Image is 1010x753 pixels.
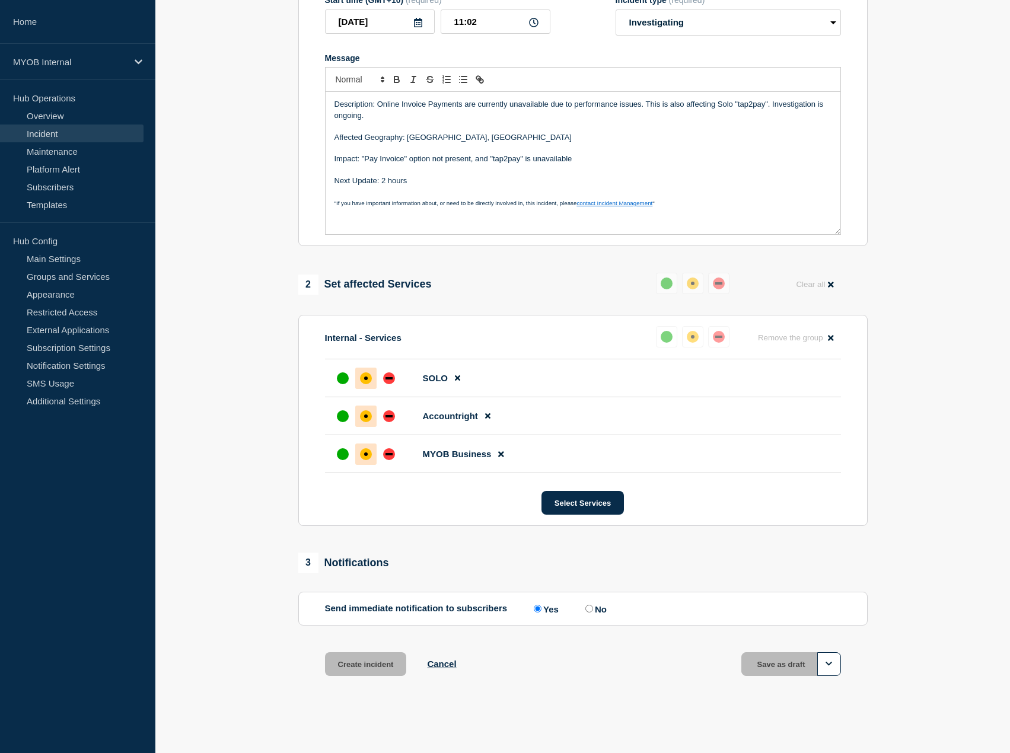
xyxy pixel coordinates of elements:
input: No [585,605,593,612]
div: up [661,331,673,343]
button: Select Services [541,491,624,515]
span: 2 [298,275,318,295]
div: affected [687,277,699,289]
div: down [713,331,725,343]
div: affected [360,410,372,422]
div: up [337,410,349,422]
button: Toggle link [471,72,488,87]
div: up [337,372,349,384]
button: Clear all [789,273,840,296]
div: Message [325,53,841,63]
button: Toggle strikethrough text [422,72,438,87]
input: YYYY-MM-DD [325,9,435,34]
input: HH:MM [441,9,550,34]
button: Options [817,652,841,676]
p: Impact: "Pay Invoice" option not present, and "tap2pay" is unavailable [334,154,831,164]
div: down [383,448,395,460]
button: affected [682,326,703,347]
div: Set affected Services [298,275,432,295]
button: up [656,326,677,347]
button: Toggle bold text [388,72,405,87]
p: Send immediate notification to subscribers [325,603,508,614]
span: " [652,200,654,206]
span: MYOB Business [423,449,492,459]
button: Cancel [427,659,456,669]
div: down [383,410,395,422]
div: affected [360,372,372,384]
button: Toggle ordered list [438,72,455,87]
button: affected [682,273,703,294]
span: Accountright [423,411,478,421]
label: Yes [531,603,559,614]
span: SOLO [423,373,448,383]
button: Remove the group [751,326,841,349]
button: down [708,326,729,347]
p: Internal - Services [325,333,402,343]
span: "If you have important information about, or need to be directly involved in, this incident, please [334,200,577,206]
span: 3 [298,553,318,573]
a: contact Incident Management [576,200,652,206]
p: Affected Geography: [GEOGRAPHIC_DATA], [GEOGRAPHIC_DATA] [334,132,831,143]
select: Incident type [616,9,841,36]
button: Toggle bulleted list [455,72,471,87]
div: Message [326,92,840,234]
div: down [713,277,725,289]
p: MYOB Internal [13,57,127,67]
button: Toggle italic text [405,72,422,87]
div: Notifications [298,553,389,573]
div: Send immediate notification to subscribers [325,603,841,614]
span: Font size [330,72,388,87]
p: Description: Online Invoice Payments are currently unavailable due to performance issues. This is... [334,99,831,121]
button: down [708,273,729,294]
div: affected [360,448,372,460]
label: No [582,603,607,614]
div: down [383,372,395,384]
span: Remove the group [758,333,823,342]
button: Create incident [325,652,407,676]
input: Yes [534,605,541,612]
button: Save as draft [741,652,841,676]
button: up [656,273,677,294]
div: affected [687,331,699,343]
div: up [337,448,349,460]
div: up [661,277,673,289]
p: Next Update: 2 hours [334,176,831,186]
